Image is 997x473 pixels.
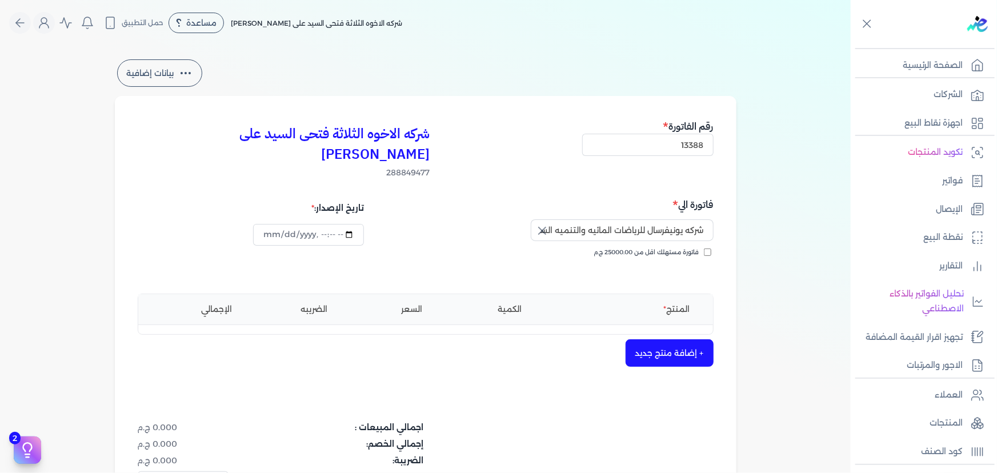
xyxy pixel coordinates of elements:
p: تجهيز اقرار القيمة المضافة [866,330,963,345]
span: فاتورة مستهلك اقل من 25000.00 ج.م [594,248,699,257]
p: تكويد المنتجات [908,145,963,160]
p: الإيصال [936,202,963,217]
h5: فاتورة الي [429,197,714,212]
span: شركه الاخوه الثلاثة فتحى السيد على [PERSON_NAME] [231,19,402,27]
p: المنتجات [930,416,963,431]
button: 2 [14,436,41,464]
span: 2 [9,432,21,444]
a: الصفحة الرئيسية [851,54,990,78]
dt: إجمالي الخصم: [235,438,424,450]
button: إسم الشركة [531,219,714,246]
button: + إضافة منتج جديد [626,339,714,367]
a: العملاء [851,383,990,407]
span: 288849477 [138,167,430,179]
p: نقطة البيع [923,230,963,245]
a: نقطة البيع [851,226,990,250]
li: الإجمالي [170,303,263,315]
dt: اجمالي المبيعات : [235,422,424,434]
p: اجهزة نقاط البيع [904,116,963,131]
img: logo [967,16,988,32]
a: فواتير [851,169,990,193]
a: الشركات [851,83,990,107]
input: رقم الفاتورة [582,134,714,155]
button: حمل التطبيق [101,13,166,33]
a: الاجور والمرتبات [851,354,990,378]
h3: شركه الاخوه الثلاثة فتحى السيد على [PERSON_NAME] [138,123,430,165]
p: التقارير [939,259,963,274]
p: الصفحة الرئيسية [903,58,963,73]
dd: 0.000 ج.م [138,438,229,450]
input: إسم الشركة [531,219,714,241]
a: تجهيز اقرار القيمة المضافة [851,326,990,350]
dd: 0.000 ج.م [138,455,229,467]
p: كود الصنف [921,444,963,459]
p: تحليل الفواتير بالذكاء الاصطناعي [856,287,964,316]
a: تحليل الفواتير بالذكاء الاصطناعي [851,282,990,320]
dd: 0.000 ج.م [138,422,229,434]
p: فواتير [942,174,963,189]
p: الشركات [934,87,963,102]
dt: الضريبة: [235,455,424,467]
span: حمل التطبيق [122,18,163,28]
p: العملاء [935,388,963,403]
a: المنتجات [851,411,990,435]
li: السعر [366,303,459,315]
button: بيانات إضافية [117,59,202,87]
div: تاريخ الإصدار: [253,197,364,219]
a: كود الصنف [851,440,990,464]
h5: رقم الفاتورة [582,119,714,134]
p: الاجور والمرتبات [907,358,963,373]
li: المنتج [561,303,704,315]
a: التقارير [851,254,990,278]
input: فاتورة مستهلك اقل من 25000.00 ج.م [704,248,711,256]
span: مساعدة [186,19,217,27]
a: اجهزة نقاط البيع [851,111,990,135]
li: الكمية [463,303,556,315]
a: تكويد المنتجات [851,141,990,165]
div: مساعدة [169,13,224,33]
a: الإيصال [851,198,990,222]
li: الضريبه [268,303,361,315]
